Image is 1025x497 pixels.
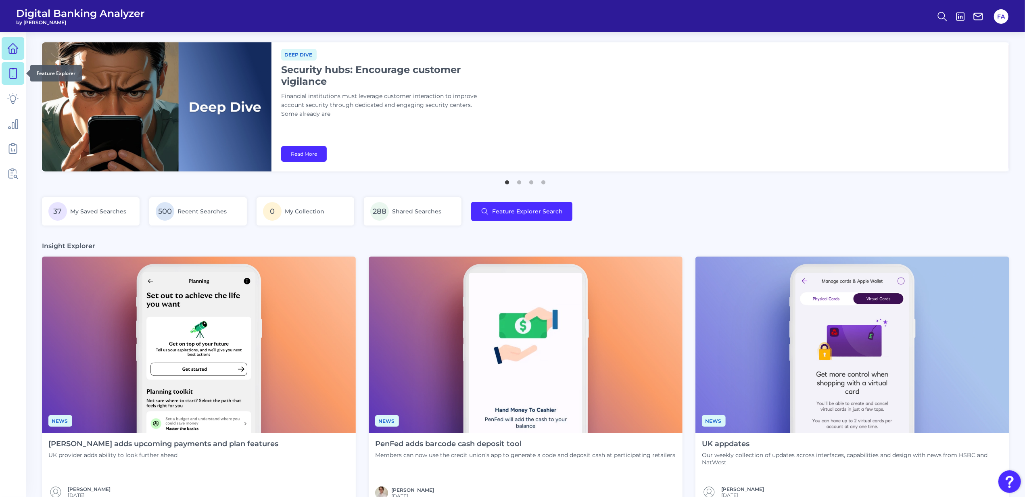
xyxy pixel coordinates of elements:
span: Deep dive [281,49,317,61]
a: 500Recent Searches [149,197,247,226]
img: bannerImg [42,42,271,171]
a: [PERSON_NAME] [721,486,764,492]
span: News [702,415,726,427]
h1: Security hubs: Encourage customer vigilance [281,64,483,87]
button: 2 [516,176,524,184]
a: News [375,417,399,424]
span: Digital Banking Analyzer [16,7,145,19]
span: My Collection [285,208,324,215]
span: Feature Explorer Search [492,208,563,215]
h3: Insight Explorer [42,242,95,250]
span: Shared Searches [392,208,441,215]
a: [PERSON_NAME] [68,486,111,492]
h4: PenFed adds barcode cash deposit tool [375,440,675,449]
span: Recent Searches [177,208,227,215]
a: Deep dive [281,50,317,58]
button: Open Resource Center [998,470,1021,493]
img: Appdates - Phone (9).png [695,257,1009,433]
button: FA [994,9,1008,24]
h4: [PERSON_NAME] adds upcoming payments and plan features [48,440,278,449]
span: 288 [370,202,389,221]
p: Our weekly collection of updates across interfaces, capabilities and design with news from HSBC a... [702,451,1003,466]
span: by [PERSON_NAME] [16,19,145,25]
button: 4 [540,176,548,184]
img: News - Phone (4).png [42,257,356,433]
a: 0My Collection [257,197,354,226]
a: 37My Saved Searches [42,197,140,226]
button: 1 [503,176,511,184]
span: 37 [48,202,67,221]
span: 500 [156,202,174,221]
span: News [375,415,399,427]
span: 0 [263,202,282,221]
img: News - Phone.png [369,257,683,433]
h4: UK appdates [702,440,1003,449]
a: News [48,417,72,424]
a: 288Shared Searches [364,197,461,226]
a: [PERSON_NAME] [391,487,434,493]
div: Feature Explorer [30,65,82,81]
p: Members can now use the credit union’s app to generate a code and deposit cash at participating r... [375,451,675,459]
a: News [702,417,726,424]
span: My Saved Searches [70,208,126,215]
a: Read More [281,146,327,162]
button: Feature Explorer Search [471,202,572,221]
p: UK provider adds ability to look further ahead [48,451,278,459]
button: 3 [528,176,536,184]
p: Financial institutions must leverage customer interaction to improve account security through ded... [281,92,483,119]
span: News [48,415,72,427]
